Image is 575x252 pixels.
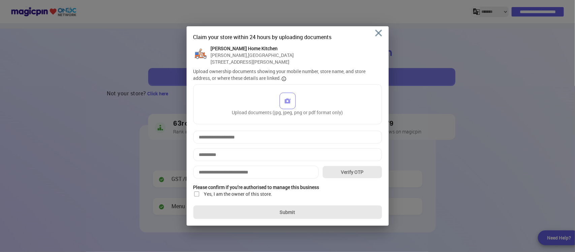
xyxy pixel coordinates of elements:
[193,191,200,197] img: home-delivery-unchecked-checkbox-icon.f10e6f61.svg
[323,166,382,178] button: Verify OTP
[232,93,343,116] div: Upload documents (jpg, jpeg, png or pdf format only)
[211,45,294,52] div: [PERSON_NAME] Home Kitchen
[193,184,382,191] div: Please confirm if you’re authorised to manage this business
[211,59,294,65] div: [STREET_ADDRESS][PERSON_NAME]
[193,206,382,219] button: Submit
[193,45,208,60] img: dnc-pYvp-dz8zyltQhoJ85PUVZtcD_8I1RQKLCI7SrbrEPDrbMXlHzLTdXkaS9pa_ci1YD6wqXipEQAhYyQ_-nWV-Dk
[284,97,291,105] img: addImagePurple.157471a2.svg
[193,33,382,41] div: Claim your store within 24 hours by uploading documents
[204,191,273,197] div: Yes, I am the owner of this store.
[193,68,382,82] div: Upload ownership documents showing your mobile number, store name, and store address, or where th...
[281,76,287,82] img: informationCircleBlack.2195f373.svg
[375,30,382,36] img: 8zTxi7IzMsfkYqyYgBgfvSHvmzQA9juT1O3mhMgBDT8p5s20zMZ2JbefE1IEBlkXHwa7wAFxGwdILBLhkAAAAASUVORK5CYII=
[211,52,294,59] div: [PERSON_NAME] , [GEOGRAPHIC_DATA]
